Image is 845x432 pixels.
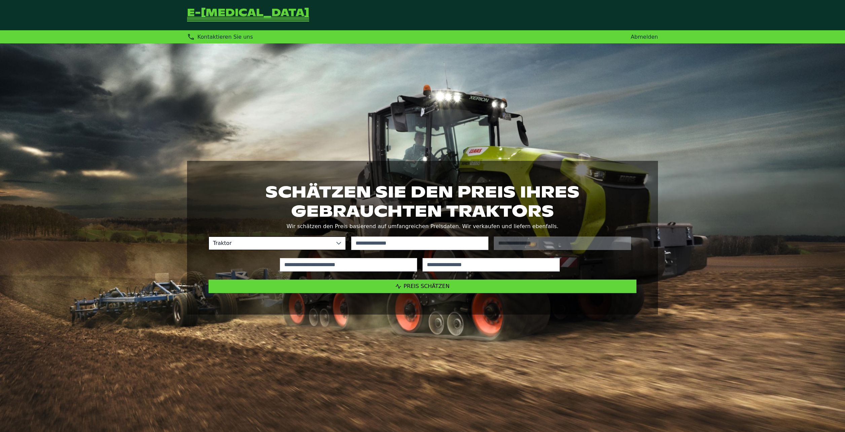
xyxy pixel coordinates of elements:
span: Traktor [209,237,332,250]
div: Kontaktieren Sie uns [187,33,253,41]
span: Preis schätzen [404,283,450,289]
a: Zurück zur Startseite [187,8,309,22]
h1: Schätzen Sie den Preis Ihres gebrauchten Traktors [209,182,636,220]
p: Wir schätzen den Preis basierend auf umfangreichen Preisdaten. Wir verkaufen und liefern ebenfalls. [209,222,636,231]
button: Preis schätzen [209,280,636,293]
span: Kontaktieren Sie uns [197,34,253,40]
a: Abmelden [631,34,658,40]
